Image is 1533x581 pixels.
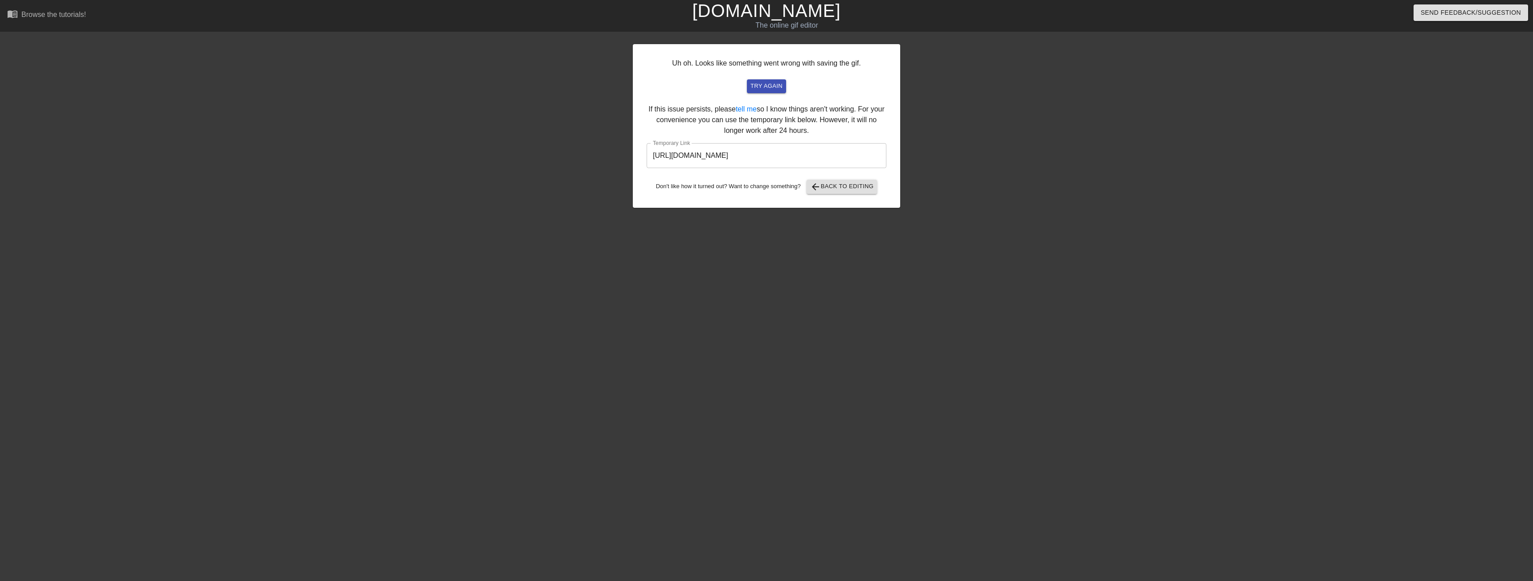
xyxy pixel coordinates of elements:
div: Don't like how it turned out? Want to change something? [647,180,886,194]
span: menu_book [7,8,18,19]
button: Send Feedback/Suggestion [1414,4,1528,21]
span: try again [750,81,783,91]
a: Browse the tutorials! [7,8,86,22]
div: Uh oh. Looks like something went wrong with saving the gif. If this issue persists, please so I k... [633,44,900,208]
button: try again [747,79,786,93]
input: bare [647,143,886,168]
span: Send Feedback/Suggestion [1421,7,1521,18]
a: tell me [736,105,757,113]
span: arrow_back [810,181,821,192]
button: Back to Editing [807,180,877,194]
span: Back to Editing [810,181,874,192]
div: Browse the tutorials! [21,11,86,18]
a: [DOMAIN_NAME] [692,1,840,21]
div: The online gif editor [516,20,1058,31]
